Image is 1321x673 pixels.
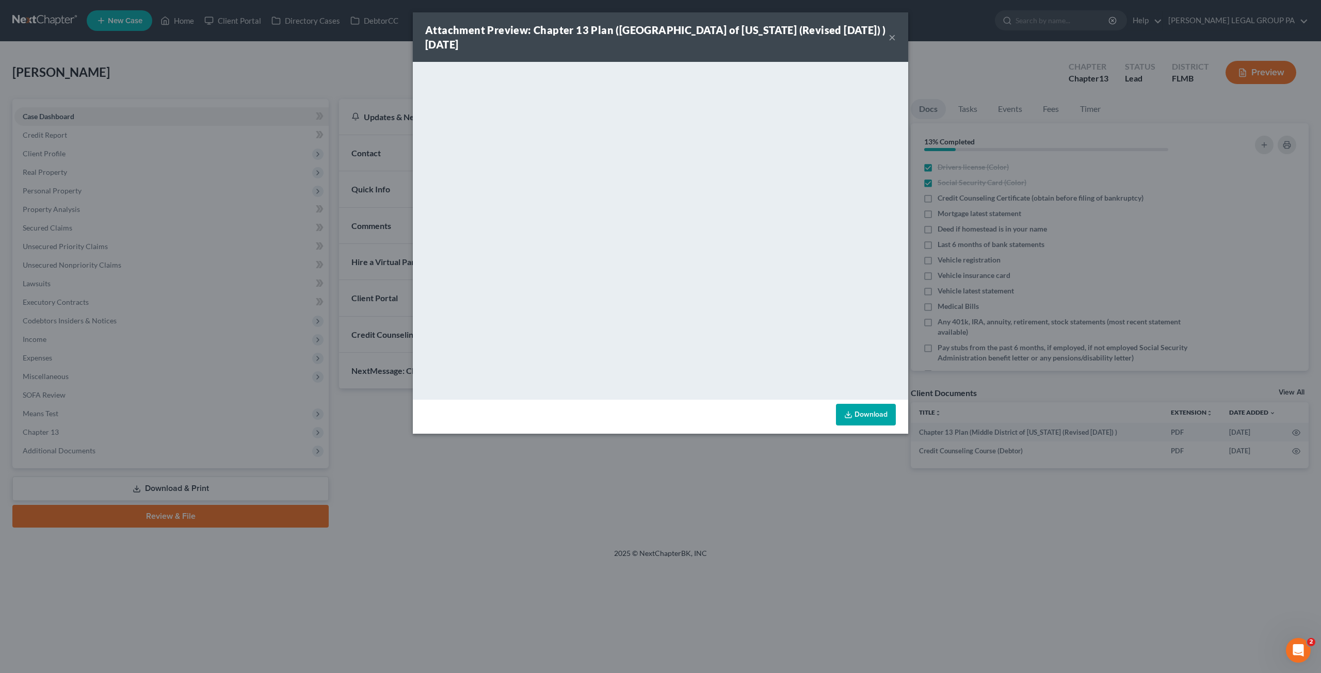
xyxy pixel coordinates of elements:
[425,24,886,51] strong: Attachment Preview: Chapter 13 Plan ([GEOGRAPHIC_DATA] of [US_STATE] (Revised [DATE]) ) [DATE]
[1307,638,1315,646] span: 2
[1286,638,1311,663] iframe: Intercom live chat
[413,62,908,397] iframe: <object ng-attr-data='[URL][DOMAIN_NAME]' type='application/pdf' width='100%' height='650px'></ob...
[889,31,896,43] button: ×
[836,404,896,425] a: Download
